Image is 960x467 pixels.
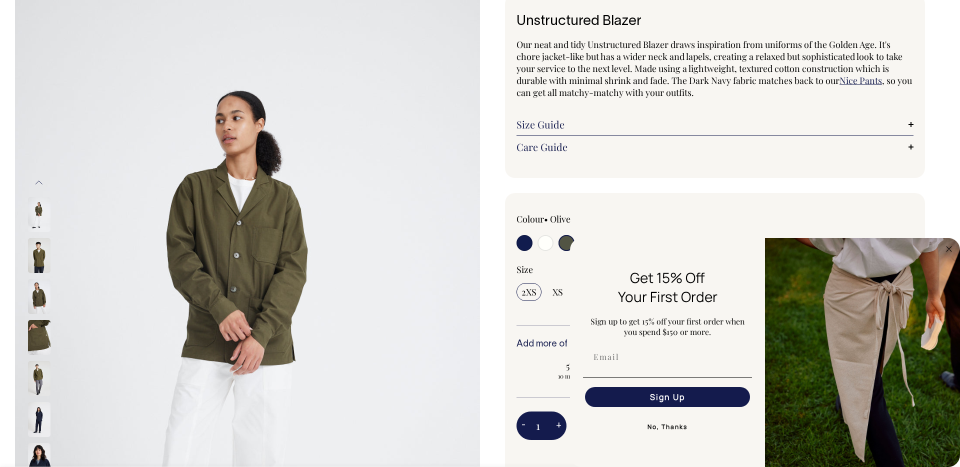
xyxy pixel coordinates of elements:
[630,268,705,287] span: Get 15% Off
[28,238,50,273] img: olive
[521,286,536,298] span: 2XS
[28,320,50,355] img: olive
[590,316,745,337] span: Sign up to get 15% off your first order when you spend $150 or more.
[28,279,50,314] img: olive
[516,263,913,275] div: Size
[516,357,644,383] input: 5% OFF 10 more to apply
[839,74,882,86] a: Nice Pants
[583,377,752,377] img: underline
[547,283,568,301] input: XS
[516,14,913,29] h1: Unstructured Blazer
[516,74,912,98] span: , so you can get all matchy-matchy with your outfits.
[521,360,639,372] span: 5% OFF
[516,118,913,130] a: Size Guide
[516,416,530,436] button: -
[544,213,548,225] span: •
[551,416,566,436] button: +
[516,339,913,349] h6: Add more of this item or any other pieces from the collection to save
[570,238,960,467] div: FLYOUT Form
[28,197,50,232] img: olive
[943,243,955,255] button: Close dialog
[516,213,675,225] div: Colour
[516,38,902,86] span: Our neat and tidy Unstructured Blazer draws inspiration from uniforms of the Golden Age. It's cho...
[31,171,46,194] button: Previous
[765,238,960,467] img: 5e34ad8f-4f05-4173-92a8-ea475ee49ac9.jpeg
[583,417,752,437] button: No, Thanks
[521,372,639,380] span: 10 more to apply
[618,287,717,306] span: Your First Order
[585,387,750,407] button: Sign Up
[28,361,50,396] img: olive
[28,402,50,437] img: dark-navy
[550,213,570,225] label: Olive
[585,347,750,367] input: Email
[516,141,913,153] a: Care Guide
[516,283,541,301] input: 2XS
[552,286,563,298] span: XS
